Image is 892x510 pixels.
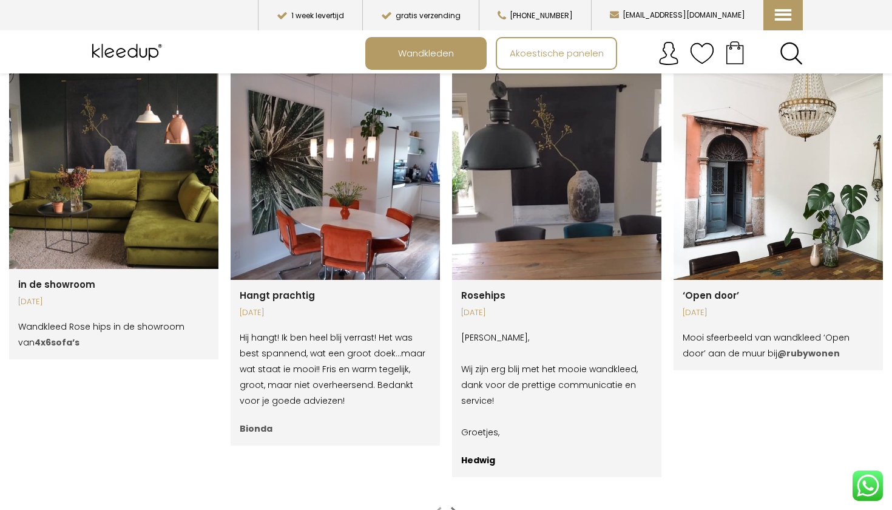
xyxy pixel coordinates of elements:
[657,41,681,66] img: account.svg
[240,423,272,435] strong: Bionda
[18,319,209,350] p: Wandkleed Rose hips in de showroom van
[240,305,431,321] div: [DATE]
[714,37,755,67] a: Your cart
[503,42,610,65] span: Akoestische panelen
[461,289,505,302] a: Rosehips
[89,37,167,67] img: Kleedup
[18,278,95,291] a: in de showroom
[367,38,485,69] a: Wandkleden
[777,347,840,359] span: @rubywonen
[461,454,495,466] strong: Hedwig
[365,37,812,70] nav: Main menu
[35,336,79,348] span: 4x6sofa’s
[683,330,874,361] p: Mooi sfeerbeeld van wandkleed ‘Open door’ aan de muur bij
[780,42,803,65] a: Search
[683,305,874,321] div: [DATE]
[391,42,461,65] span: Wandkleden
[240,289,315,302] a: Hangt prachtig
[461,330,652,440] p: [PERSON_NAME], Wij zijn erg blij met het mooie wandkleed, dank voor de prettige communicatie en s...
[497,38,616,69] a: Akoestische panelen
[683,289,739,302] a: ‘Open door’
[18,294,209,310] div: [DATE]
[461,305,652,321] div: [DATE]
[240,330,431,409] p: Hij hangt! Ik ben heel blij verrast! Het was best spannend, wat een groot doek…maar wat staat ie ...
[690,41,714,66] img: verlanglijstje.svg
